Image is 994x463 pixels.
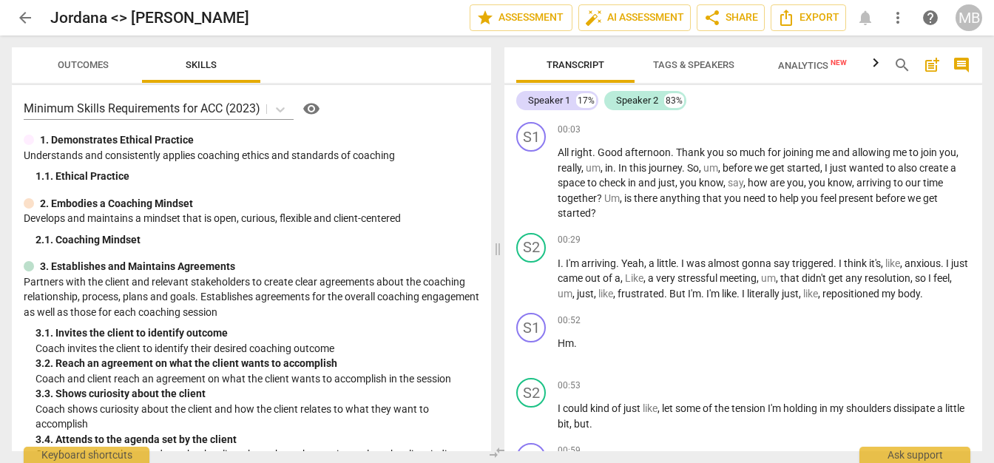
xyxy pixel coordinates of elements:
[558,177,587,189] span: space
[898,162,919,174] span: also
[832,146,852,158] span: and
[859,447,970,463] div: Ask support
[920,288,923,300] span: .
[743,192,768,204] span: need
[737,288,742,300] span: .
[782,288,799,300] span: just
[603,272,615,284] span: of
[882,288,898,300] span: my
[839,257,844,269] span: I
[616,257,621,269] span: .
[558,192,597,204] span: together
[35,341,479,356] p: Coach invites the client to identify their desired coaching outcome
[754,162,770,174] span: we
[714,402,731,414] span: the
[953,56,970,74] span: comment
[893,177,905,189] span: to
[876,192,907,204] span: before
[728,177,743,189] span: Filler word
[777,9,839,27] span: Export
[830,162,849,174] span: just
[856,177,893,189] span: arriving
[905,177,923,189] span: our
[922,9,939,27] span: help
[592,146,598,158] span: .
[724,192,743,204] span: you
[889,9,907,27] span: more_vert
[601,162,605,174] span: ,
[658,177,675,189] span: just
[300,97,323,121] button: Help
[816,146,832,158] span: me
[780,272,802,284] span: that
[58,59,109,70] span: Outcomes
[566,257,581,269] span: I'm
[585,9,603,27] span: auto_fix_high
[768,146,783,158] span: for
[708,257,742,269] span: almost
[638,177,658,189] span: and
[757,272,761,284] span: ,
[706,288,722,300] span: I'm
[740,146,768,158] span: much
[558,146,571,158] span: All
[783,402,819,414] span: holding
[574,337,577,349] span: .
[923,192,938,204] span: get
[950,272,952,284] span: ,
[703,9,721,27] span: share
[703,402,714,414] span: of
[743,177,748,189] span: ,
[923,177,943,189] span: time
[770,177,787,189] span: are
[731,402,768,414] span: tension
[844,257,869,269] span: think
[558,314,581,327] span: 00:52
[656,272,677,284] span: very
[671,146,676,158] span: .
[787,162,820,174] span: started
[604,192,620,204] span: Filler word
[792,257,834,269] span: triggered
[831,58,847,67] span: New
[516,233,546,263] div: Change speaker
[598,288,613,300] span: Filler word
[686,257,708,269] span: was
[664,93,684,108] div: 83%
[822,288,882,300] span: repositioned
[701,288,706,300] span: .
[937,402,945,414] span: a
[869,257,881,269] span: it's
[294,97,323,121] a: Help
[24,148,479,163] p: Understands and consistently applies coaching ethics and standards of coaching
[956,4,982,31] div: MB
[776,272,780,284] span: ,
[920,53,944,77] button: Add summary
[703,9,758,27] span: Share
[620,192,624,204] span: ,
[770,162,787,174] span: get
[302,100,320,118] span: visibility
[893,56,911,74] span: search
[587,177,599,189] span: to
[905,257,941,269] span: anxious
[577,288,594,300] span: just
[748,177,770,189] span: how
[563,402,590,414] span: could
[939,146,956,158] span: you
[819,402,830,414] span: in
[865,272,910,284] span: resolution
[571,146,592,158] span: right
[558,402,563,414] span: I
[16,9,34,27] span: arrow_back
[804,177,808,189] span: ,
[846,402,893,414] span: shoulders
[35,402,479,432] p: Coach shows curiosity about the client and how the client relates to what they want to accomplish
[699,162,703,174] span: ,
[893,146,909,158] span: me
[780,192,801,204] span: help
[845,272,865,284] span: any
[628,177,638,189] span: in
[528,93,570,108] div: Speaker 1
[186,59,217,70] span: Skills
